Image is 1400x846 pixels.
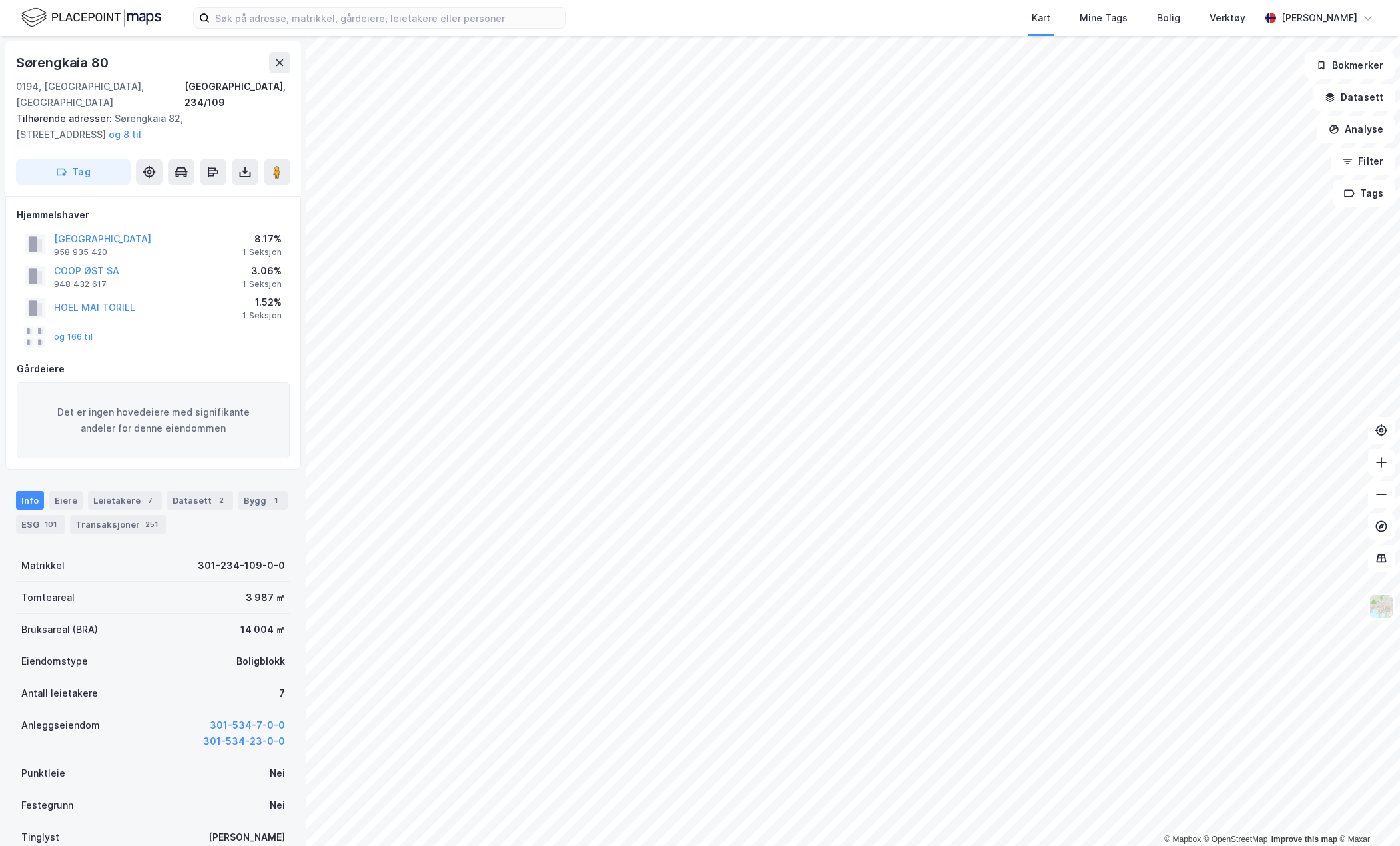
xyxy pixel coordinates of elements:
button: Tag [16,159,131,185]
input: Søk på adresse, matrikkel, gårdeiere, leietakere eller personer [210,8,565,28]
div: 7 [143,494,157,507]
img: Z [1369,594,1394,619]
div: Eiendomstype [21,653,88,669]
div: Leietakere [88,491,162,510]
div: 2 [214,494,228,507]
div: Verktøy [1210,10,1245,26]
div: 948 432 617 [54,279,107,290]
div: 251 [143,518,161,531]
div: 1 Seksjon [242,279,282,290]
div: Kart [1032,10,1050,26]
div: Anleggseiendom [21,717,100,733]
div: 101 [42,518,59,531]
div: 7 [279,685,285,701]
button: Bokmerker [1305,52,1395,79]
a: Mapbox [1164,835,1201,844]
div: Det er ingen hovedeiere med signifikante andeler for denne eiendommen [17,382,290,458]
div: Datasett [167,491,233,510]
div: Tinglyst [21,829,59,845]
div: 1 Seksjon [242,247,282,258]
a: OpenStreetMap [1204,835,1268,844]
div: 301-234-109-0-0 [198,558,285,574]
div: Mine Tags [1080,10,1128,26]
div: Gårdeiere [17,361,290,377]
div: 8.17% [242,231,282,247]
div: Eiere [49,491,83,510]
button: 301-534-7-0-0 [210,717,285,733]
div: Hjemmelshaver [17,207,290,223]
button: Analyse [1317,116,1395,143]
div: Punktleie [21,765,65,781]
div: Info [16,491,44,510]
div: [GEOGRAPHIC_DATA], 234/109 [184,79,290,111]
div: Sørengkaia 82, [STREET_ADDRESS] [16,111,280,143]
div: 1 Seksjon [242,310,282,321]
div: Boligblokk [236,653,285,669]
div: 958 935 420 [54,247,107,258]
button: 301-534-23-0-0 [203,733,285,749]
div: Festegrunn [21,797,73,813]
span: Tilhørende adresser: [16,113,115,124]
div: 1.52% [242,294,282,310]
div: Antall leietakere [21,685,98,701]
div: 3 987 ㎡ [246,590,285,606]
button: Filter [1331,148,1395,175]
img: logo.f888ab2527a4732fd821a326f86c7f29.svg [21,6,161,29]
div: Nei [270,765,285,781]
button: Datasett [1313,84,1395,111]
div: Transaksjoner [70,515,166,534]
div: 1 [269,494,282,507]
div: Nei [270,797,285,813]
a: Improve this map [1271,835,1337,844]
div: Matrikkel [21,558,65,574]
div: 0194, [GEOGRAPHIC_DATA], [GEOGRAPHIC_DATA] [16,79,184,111]
iframe: Chat Widget [1333,782,1400,846]
div: 3.06% [242,263,282,279]
div: ESG [16,515,65,534]
div: Bruksareal (BRA) [21,622,98,637]
div: [PERSON_NAME] [208,829,285,845]
div: Tomteareal [21,590,75,606]
div: [PERSON_NAME] [1281,10,1357,26]
div: 14 004 ㎡ [240,622,285,637]
div: Bygg [238,491,288,510]
button: Tags [1333,180,1395,207]
div: Sørengkaia 80 [16,52,111,73]
div: Bolig [1157,10,1180,26]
